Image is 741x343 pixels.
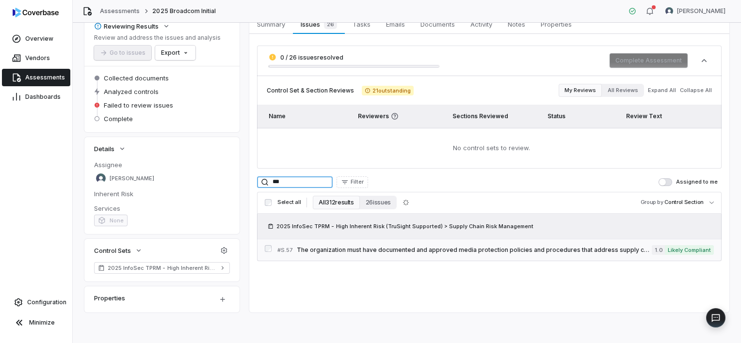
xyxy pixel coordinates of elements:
button: All Reviews [602,84,644,97]
td: No control sets to review. [257,128,722,169]
button: Collapse All [677,82,715,99]
input: Select all [265,199,272,206]
label: Assigned to me [659,178,718,186]
span: [PERSON_NAME] [677,7,725,15]
span: # S.57 [277,247,293,254]
span: 26 [324,19,337,29]
span: Failed to review issues [104,101,173,109]
div: Reviewing Results [94,22,159,31]
a: Overview [2,30,70,47]
img: Madison Hull avatar [96,173,106,183]
a: Assessments [100,7,140,15]
span: Vendors [25,54,50,62]
button: Control Sets [91,242,145,259]
span: Control Set & Section Reviews [267,87,354,94]
button: Assigned to me [659,178,672,186]
span: Likely Compliant [665,245,714,255]
span: Details [94,144,114,153]
a: #S.57The organization must have documented and approved media protection policies and procedures ... [277,239,714,261]
dt: Inherent Risk [94,189,230,198]
span: [PERSON_NAME] [110,175,154,182]
span: 1.0 [652,245,664,255]
a: Dashboards [2,88,70,106]
button: Minimize [4,313,68,332]
div: Review filter [559,84,644,97]
span: Emails [382,18,409,31]
p: Review and address the issues and analysis [94,34,221,42]
span: Properties [537,18,576,31]
span: Name [269,112,286,120]
span: Assessments [25,74,65,81]
button: Export [155,46,195,60]
img: Madison Hull avatar [665,7,673,15]
span: Select all [277,199,301,206]
span: Analyzed controls [104,87,159,96]
span: Documents [417,18,459,31]
button: Details [91,140,129,157]
dt: Assignee [94,160,230,169]
span: 2025 InfoSec TPRM - High Inherent Risk (TruSight Supported) [108,264,216,272]
button: Filter [337,176,368,188]
button: 26 issues [360,196,397,209]
a: Vendors [2,49,70,67]
span: The organization must have documented and approved media protection policies and procedures that ... [297,246,652,254]
span: Reviewers [358,112,441,120]
button: All 312 results [313,196,359,209]
a: 2025 InfoSec TPRM - High Inherent Risk (TruSight Supported) [94,262,230,274]
img: Coverbase logo [13,8,59,17]
span: 2025 Broadcom Initial [152,7,216,15]
span: Sections Reviewed [452,112,508,120]
span: Minimize [29,319,55,327]
span: 0 / 26 issues resolved [280,54,343,61]
span: Status [548,112,565,120]
span: Dashboards [25,93,61,101]
a: Assessments [2,69,70,86]
span: Filter [351,178,364,186]
button: Expand All [645,82,679,99]
span: Summary [253,18,289,31]
dt: Services [94,204,230,213]
span: Overview [25,35,53,43]
span: Group by [641,199,663,205]
span: Tasks [349,18,374,31]
button: Madison Hull avatar[PERSON_NAME] [660,4,731,18]
span: Configuration [27,298,66,306]
span: Issues [297,17,340,31]
span: Activity [467,18,496,31]
button: My Reviews [559,84,602,97]
span: 2025 InfoSec TPRM - High Inherent Risk (TruSight Supported) > Supply Chain Risk Management [276,222,533,230]
a: Configuration [4,294,68,311]
span: Control Sets [94,246,131,255]
span: Collected documents [104,74,169,82]
button: Reviewing Results [91,17,173,35]
span: Review Text [626,112,662,120]
span: Notes [504,18,529,31]
span: 21 outstanding [362,86,414,95]
span: Complete [104,114,133,123]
